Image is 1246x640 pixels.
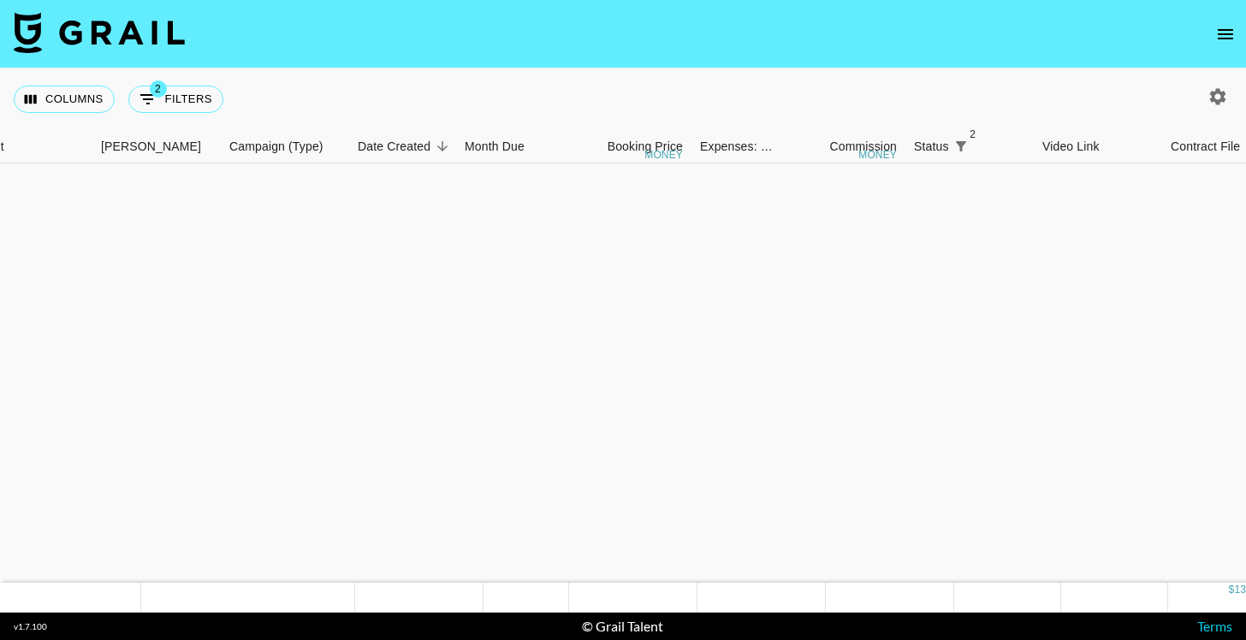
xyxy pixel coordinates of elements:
[914,130,949,163] div: Status
[691,130,777,163] div: Expenses: Remove Commission?
[949,134,973,158] button: Show filters
[964,126,982,143] span: 2
[150,80,167,98] span: 2
[430,134,454,158] button: Sort
[358,130,430,163] div: Date Created
[1171,130,1240,163] div: Contract File
[973,134,997,158] button: Sort
[1229,583,1235,597] div: $
[229,130,323,163] div: Campaign (Type)
[608,130,683,163] div: Booking Price
[700,130,774,163] div: Expenses: Remove Commission?
[349,130,456,163] div: Date Created
[949,134,973,158] div: 2 active filters
[1197,618,1232,634] a: Terms
[582,618,663,635] div: © Grail Talent
[1034,130,1162,163] div: Video Link
[14,621,47,632] div: v 1.7.100
[905,130,1034,163] div: Status
[858,150,897,160] div: money
[92,130,221,163] div: Booker
[14,86,115,113] button: Select columns
[1208,17,1243,51] button: open drawer
[14,12,185,53] img: Grail Talent
[465,130,525,163] div: Month Due
[101,130,201,163] div: [PERSON_NAME]
[1042,130,1100,163] div: Video Link
[128,86,223,113] button: Show filters
[221,130,349,163] div: Campaign (Type)
[456,130,563,163] div: Month Due
[644,150,683,160] div: money
[829,130,897,163] div: Commission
